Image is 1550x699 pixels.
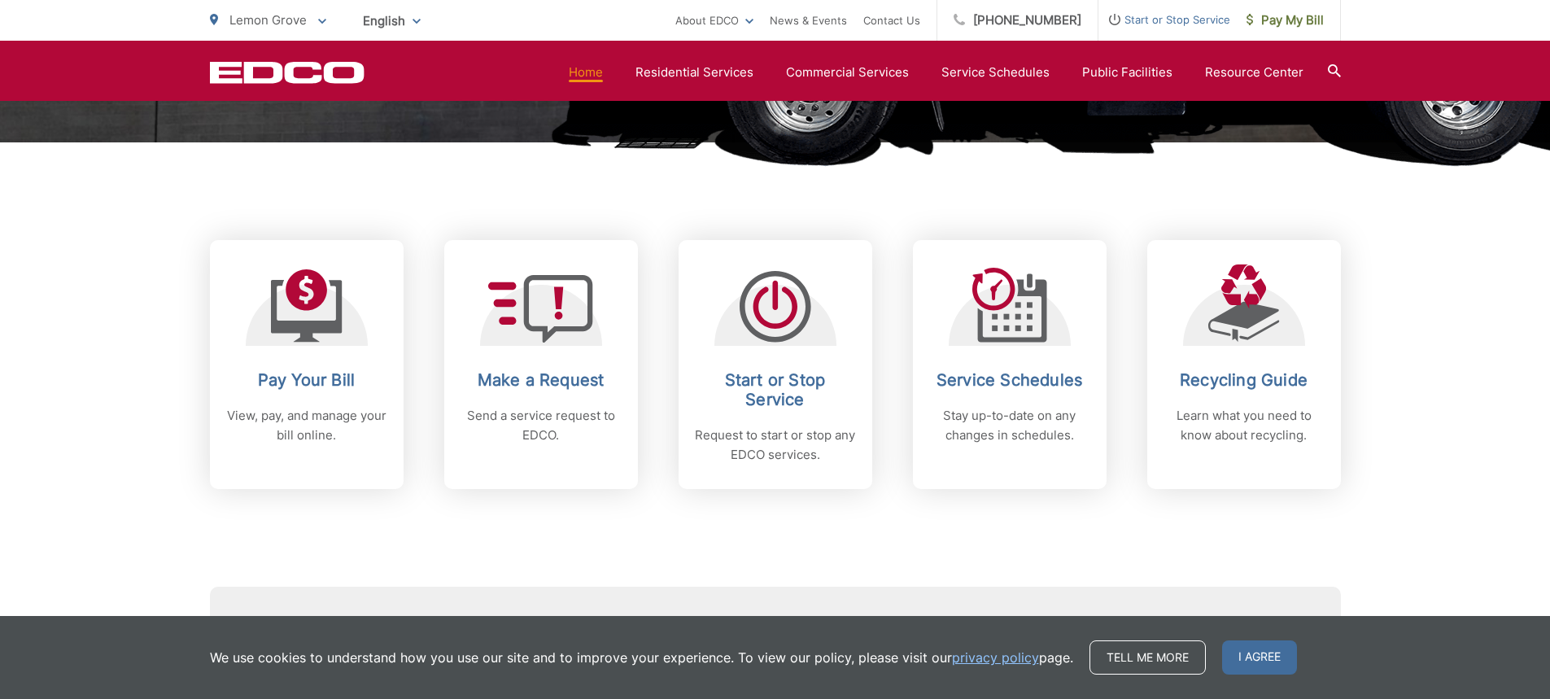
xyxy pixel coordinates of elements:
[635,63,753,82] a: Residential Services
[229,12,307,28] span: Lemon Grove
[461,370,622,390] h2: Make a Request
[675,11,753,30] a: About EDCO
[569,63,603,82] a: Home
[695,370,856,409] h2: Start or Stop Service
[1089,640,1206,675] a: Tell me more
[1164,406,1325,445] p: Learn what you need to know about recycling.
[1147,240,1341,489] a: Recycling Guide Learn what you need to know about recycling.
[351,7,433,35] span: English
[461,406,622,445] p: Send a service request to EDCO.
[695,426,856,465] p: Request to start or stop any EDCO services.
[770,11,847,30] a: News & Events
[1222,640,1297,675] span: I agree
[929,406,1090,445] p: Stay up-to-date on any changes in schedules.
[210,61,365,84] a: EDCD logo. Return to the homepage.
[1205,63,1303,82] a: Resource Center
[226,370,387,390] h2: Pay Your Bill
[210,240,404,489] a: Pay Your Bill View, pay, and manage your bill online.
[863,11,920,30] a: Contact Us
[444,240,638,489] a: Make a Request Send a service request to EDCO.
[226,406,387,445] p: View, pay, and manage your bill online.
[786,63,909,82] a: Commercial Services
[941,63,1050,82] a: Service Schedules
[1082,63,1172,82] a: Public Facilities
[913,240,1107,489] a: Service Schedules Stay up-to-date on any changes in schedules.
[1164,370,1325,390] h2: Recycling Guide
[1247,11,1324,30] span: Pay My Bill
[929,370,1090,390] h2: Service Schedules
[210,648,1073,667] p: We use cookies to understand how you use our site and to improve your experience. To view our pol...
[952,648,1039,667] a: privacy policy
